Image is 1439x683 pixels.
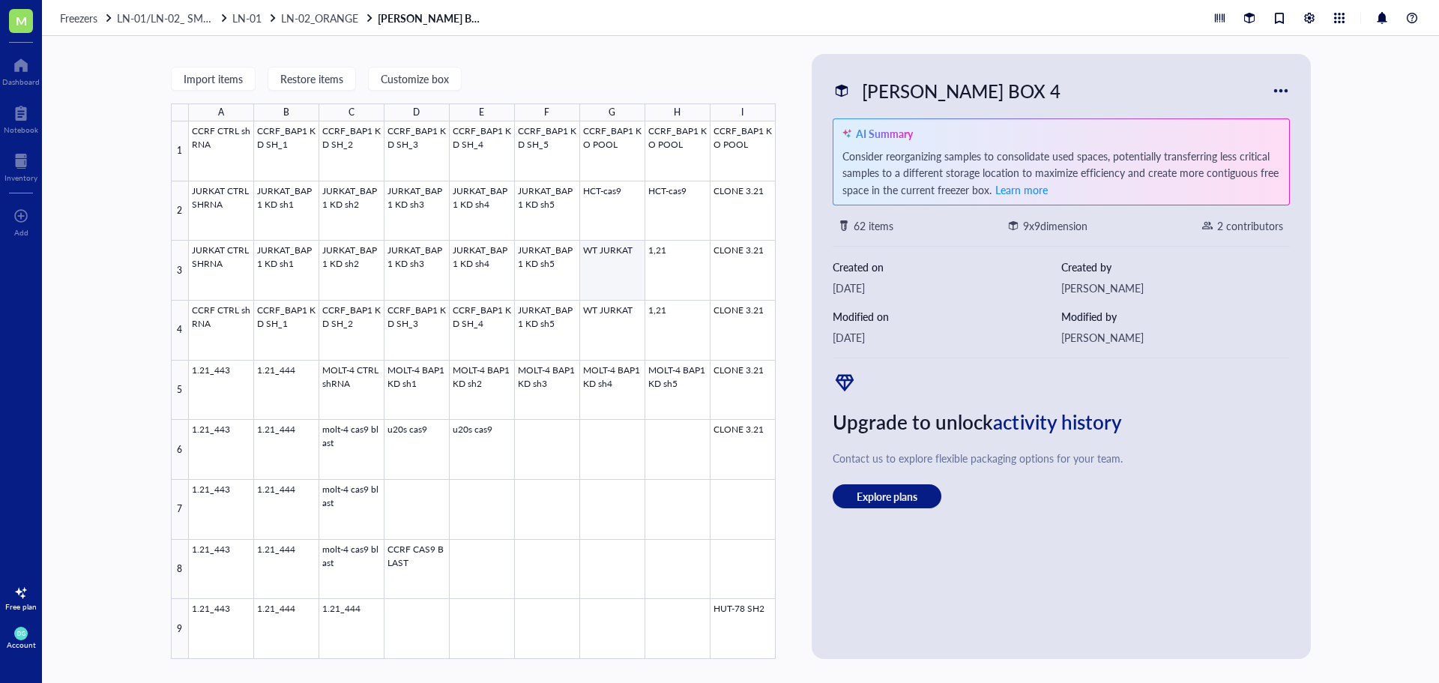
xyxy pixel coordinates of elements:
span: DG [17,631,25,637]
div: Add [14,228,28,237]
div: 9 [171,599,189,659]
a: Freezers [60,11,114,25]
div: Created on [833,259,1061,275]
div: 3 [171,241,189,301]
div: B [283,103,289,122]
span: Freezers [60,10,97,25]
div: Upgrade to unlock [833,406,1290,438]
div: Created by [1061,259,1290,275]
div: 9 x 9 dimension [1023,217,1087,234]
div: 2 contributors [1217,217,1283,234]
div: [DATE] [833,280,1061,296]
div: Modified on [833,308,1061,325]
a: Dashboard [2,53,40,86]
a: LN-01LN-02_ORANGE [232,11,375,25]
div: G [609,103,615,122]
div: 4 [171,301,189,361]
div: Modified by [1061,308,1290,325]
div: 6 [171,420,189,480]
div: F [544,103,549,122]
span: Restore items [280,73,343,85]
a: Explore plans [833,484,1290,508]
div: [DATE] [833,329,1061,346]
div: Contact us to explore flexible packaging options for your team. [833,450,1290,466]
div: E [479,103,484,122]
div: Account [7,640,36,649]
div: [PERSON_NAME] BOX 4 [855,75,1067,106]
div: A [218,103,224,122]
a: LN-01/LN-02_ SMALL/BIG STORAGE ROOM [117,11,229,25]
span: Import items [184,73,243,85]
button: Customize box [368,67,462,91]
div: 1 [171,121,189,181]
button: Learn more [995,181,1049,199]
div: D [413,103,420,122]
div: [PERSON_NAME] [1061,280,1290,296]
span: activity history [993,408,1122,436]
button: Import items [171,67,256,91]
div: 2 [171,181,189,241]
div: 5 [171,361,189,421]
div: Consider reorganizing samples to consolidate used spaces, potentially transferring less critical ... [842,148,1280,199]
div: AI Summary [856,125,913,142]
span: LN-01/LN-02_ SMALL/BIG STORAGE ROOM [117,10,328,25]
div: 8 [171,540,189,600]
div: Notebook [4,125,38,134]
span: Learn more [995,182,1048,197]
div: I [741,103,743,122]
span: M [16,11,27,30]
div: [PERSON_NAME] [1061,329,1290,346]
button: Restore items [268,67,356,91]
div: Inventory [4,173,37,182]
div: C [349,103,355,122]
div: H [674,103,681,122]
div: Free plan [5,602,37,611]
span: LN-01 [232,10,262,25]
span: LN-02_ORANGE [281,10,358,25]
span: Explore plans [857,490,917,503]
a: Notebook [4,101,38,134]
div: 62 items [854,217,893,234]
a: [PERSON_NAME] BOX 4 [378,11,490,25]
span: Customize box [381,73,449,85]
a: Inventory [4,149,37,182]
div: Dashboard [2,77,40,86]
button: Explore plans [833,484,941,508]
div: 7 [171,480,189,540]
